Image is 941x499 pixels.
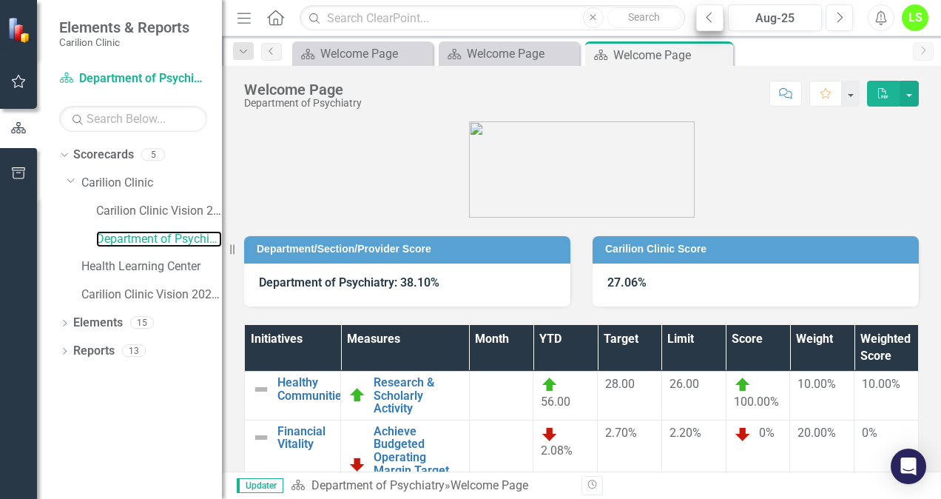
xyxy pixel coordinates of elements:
div: 15 [130,317,154,329]
a: Department of Psychiatry [96,231,222,248]
strong: 27.06% [607,275,647,289]
div: » [291,478,570,495]
span: 10.00% [797,377,836,391]
img: Below Plan [734,425,752,443]
img: carilion%20clinic%20logo%202.0.png [469,121,695,218]
a: Department of Psychiatry [59,70,207,87]
span: 10.00% [862,377,900,391]
a: Welcome Page [296,44,429,63]
span: Updater [237,478,283,493]
span: 100.00% [734,395,779,409]
span: Elements & Reports [59,19,189,36]
div: Welcome Page [320,44,429,63]
input: Search Below... [59,106,207,132]
a: Carilion Clinic Vision 2025 Scorecard [96,203,222,220]
span: 26.00 [670,377,699,391]
span: 0% [759,426,775,440]
a: Healthy Communities [277,376,348,402]
a: Carilion Clinic [81,175,222,192]
span: 56.00 [541,395,570,409]
a: Department of Psychiatry [311,478,445,492]
small: Carilion Clinic [59,36,189,48]
div: Department of Psychiatry [244,98,362,109]
img: Not Defined [252,429,270,446]
img: On Target [734,376,752,394]
a: Reports [73,343,115,360]
input: Search ClearPoint... [300,5,685,31]
button: LS [902,4,928,31]
img: On Target [541,376,559,394]
a: Financial Vitality [277,425,333,451]
h3: Department/Section/Provider Score [257,244,563,255]
a: Achieve Budgeted Operating Margin Target (Carilion Clinic) [374,425,462,490]
a: Scorecards [73,147,134,164]
td: Double-Click to Edit Right Click for Context Menu [245,372,341,421]
span: 2.70% [605,426,637,440]
div: Welcome Page [451,478,528,492]
div: 13 [122,345,146,358]
div: 5 [141,149,165,161]
img: ClearPoint Strategy [7,17,33,43]
strong: Department of Psychiatry: 38.10% [259,275,439,289]
td: Double-Click to Edit Right Click for Context Menu [341,372,470,421]
img: On Target [348,386,366,404]
div: Welcome Page [244,81,362,98]
button: Search [607,7,681,28]
span: 2.20% [670,426,701,440]
a: Research & Scholarly Activity [374,376,462,415]
img: Not Defined [252,381,270,398]
div: Aug-25 [733,10,817,27]
a: Welcome Page [442,44,576,63]
div: Open Intercom Messenger [891,449,926,484]
img: Below Plan [541,425,559,443]
div: Welcome Page [613,46,729,64]
h3: Carilion Clinic Score [605,244,911,255]
span: 2.08% [541,443,573,458]
img: Below Plan [348,455,366,473]
span: 0% [862,426,877,440]
a: Elements [73,315,123,332]
div: Welcome Page [467,44,576,63]
span: Search [628,11,660,23]
a: Health Learning Center [81,258,222,275]
span: 20.00% [797,426,836,440]
button: Aug-25 [728,4,822,31]
a: Carilion Clinic Vision 2025 (Full Version) [81,287,222,304]
span: 28.00 [605,377,635,391]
